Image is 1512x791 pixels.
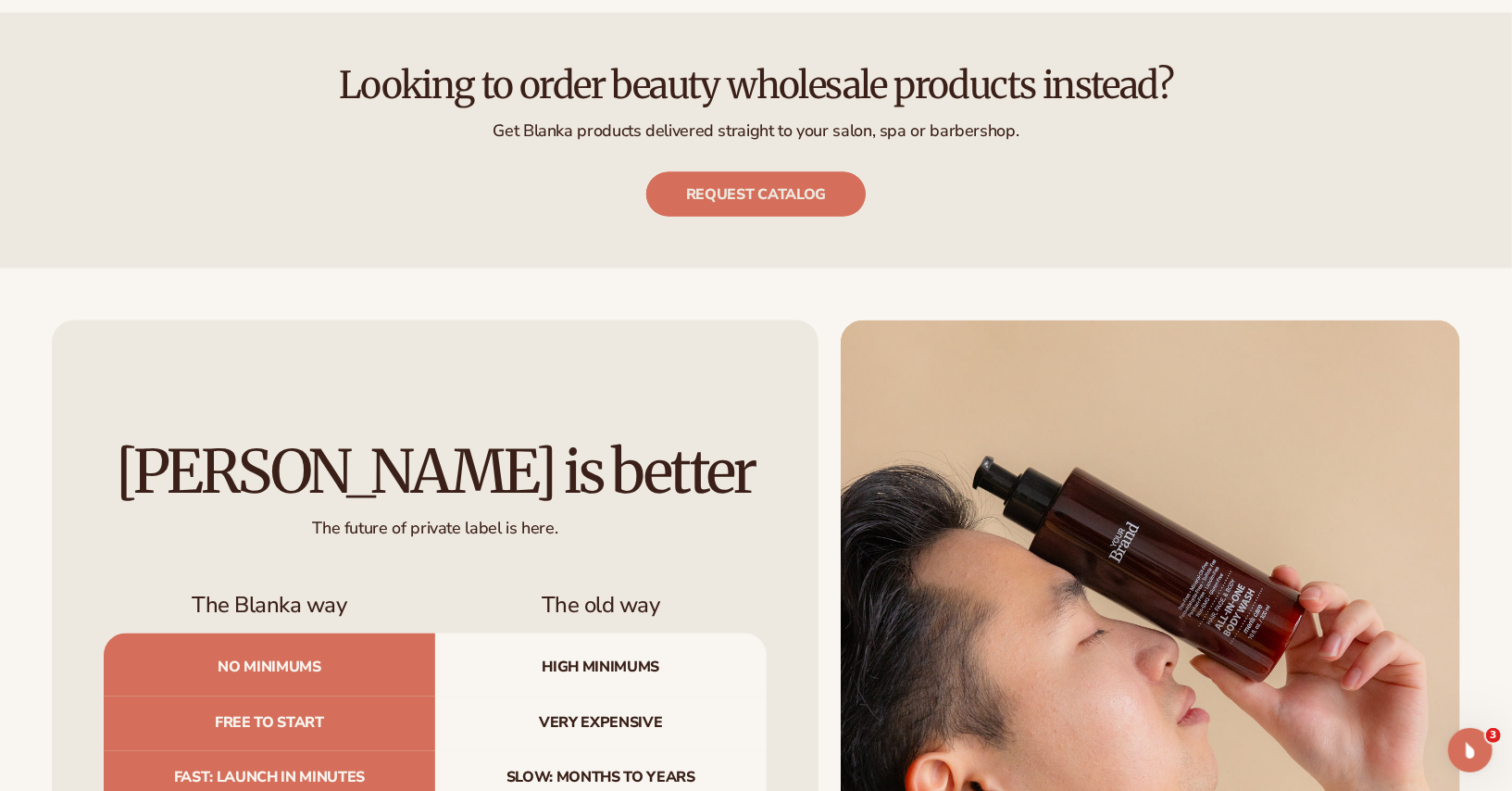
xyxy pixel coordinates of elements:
[1486,728,1501,743] span: 3
[104,442,767,504] h2: [PERSON_NAME] is better
[104,634,435,696] span: No minimums
[435,634,767,696] span: High minimums
[52,120,1460,142] p: Get Blanka products delivered straight to your salon, spa or barbershop.
[435,593,767,620] h3: The old way
[104,697,435,751] span: Free to start
[104,593,435,620] h3: The Blanka way
[104,504,767,540] div: The future of private label is here.
[52,65,1460,106] h2: Looking to order beauty wholesale products instead?
[435,697,767,751] span: Very expensive
[1448,728,1493,772] iframe: Intercom live chat
[646,172,866,217] a: Request catalog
